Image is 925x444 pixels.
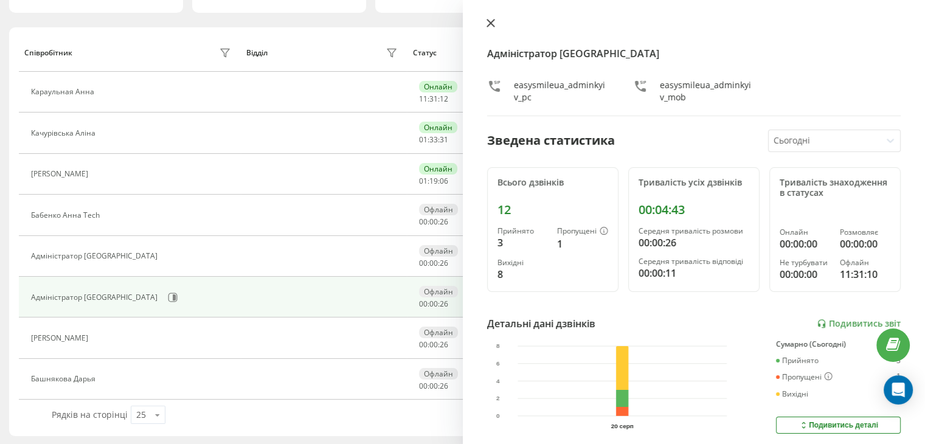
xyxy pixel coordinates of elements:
[429,94,438,104] span: 31
[440,258,448,268] span: 26
[31,375,99,383] div: Башнякова Дарья
[639,266,749,280] div: 00:00:11
[896,356,901,365] div: 3
[840,267,890,282] div: 11:31:10
[440,339,448,350] span: 26
[31,88,97,96] div: Караульная Анна
[429,217,438,227] span: 00
[496,360,500,367] text: 6
[419,299,428,309] span: 00
[776,356,819,365] div: Прийнято
[440,134,448,145] span: 31
[419,204,458,215] div: Офлайн
[817,319,901,329] a: Подивитись звіт
[429,339,438,350] span: 00
[884,375,913,404] div: Open Intercom Messenger
[419,368,458,380] div: Офлайн
[780,178,890,198] div: Тривалість знаходження в статусах
[419,245,458,257] div: Офлайн
[419,134,428,145] span: 01
[419,381,428,391] span: 00
[429,176,438,186] span: 19
[419,339,428,350] span: 00
[246,49,268,57] div: Відділ
[497,203,608,217] div: 12
[896,372,901,382] div: 1
[776,372,833,382] div: Пропущені
[440,217,448,227] span: 26
[429,258,438,268] span: 00
[136,409,146,421] div: 25
[487,46,901,61] h4: Адміністратор [GEOGRAPHIC_DATA]
[419,259,448,268] div: : :
[611,423,634,429] text: 20 серп
[31,170,91,178] div: [PERSON_NAME]
[840,258,890,267] div: Офлайн
[840,237,890,251] div: 00:00:00
[31,334,91,342] div: [PERSON_NAME]
[419,341,448,349] div: : :
[419,163,457,175] div: Онлайн
[497,227,547,235] div: Прийнято
[419,218,448,226] div: : :
[419,327,458,338] div: Офлайн
[31,129,99,137] div: Качурівська Аліна
[31,293,161,302] div: Адміністратор [GEOGRAPHIC_DATA]
[496,395,500,402] text: 2
[780,237,830,251] div: 00:00:00
[52,409,128,420] span: Рядків на сторінці
[557,237,608,251] div: 1
[776,340,901,349] div: Сумарно (Сьогодні)
[497,235,547,250] div: 3
[497,258,547,267] div: Вихідні
[780,258,830,267] div: Не турбувати
[419,136,448,144] div: : :
[419,217,428,227] span: 00
[780,228,830,237] div: Онлайн
[31,211,103,220] div: Бабенко Анна Tech
[440,176,448,186] span: 06
[497,178,608,188] div: Всього дзвінків
[429,299,438,309] span: 00
[557,227,608,237] div: Пропущені
[419,286,458,297] div: Офлайн
[639,203,749,217] div: 00:04:43
[419,258,428,268] span: 00
[419,94,428,104] span: 11
[514,79,609,103] div: easysmileua_adminkyiv_pc
[776,417,901,434] button: Подивитись деталі
[440,381,448,391] span: 26
[429,381,438,391] span: 00
[496,413,500,420] text: 0
[429,134,438,145] span: 33
[31,252,161,260] div: Адміністратор [GEOGRAPHIC_DATA]
[419,382,448,390] div: : :
[419,95,448,103] div: : :
[487,131,615,150] div: Зведена статистика
[419,176,428,186] span: 01
[419,122,457,133] div: Онлайн
[496,343,500,350] text: 8
[440,94,448,104] span: 12
[840,228,890,237] div: Розмовляє
[419,177,448,186] div: : :
[24,49,72,57] div: Співробітник
[419,300,448,308] div: : :
[639,257,749,266] div: Середня тривалість відповіді
[487,316,595,331] div: Детальні дані дзвінків
[639,227,749,235] div: Середня тривалість розмови
[660,79,755,103] div: easysmileua_adminkyiv_mob
[413,49,437,57] div: Статус
[780,267,830,282] div: 00:00:00
[419,81,457,92] div: Онлайн
[497,267,547,282] div: 8
[639,178,749,188] div: Тривалість усіх дзвінків
[440,299,448,309] span: 26
[496,378,500,384] text: 4
[776,390,808,398] div: Вихідні
[799,420,878,430] div: Подивитись деталі
[639,235,749,250] div: 00:00:26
